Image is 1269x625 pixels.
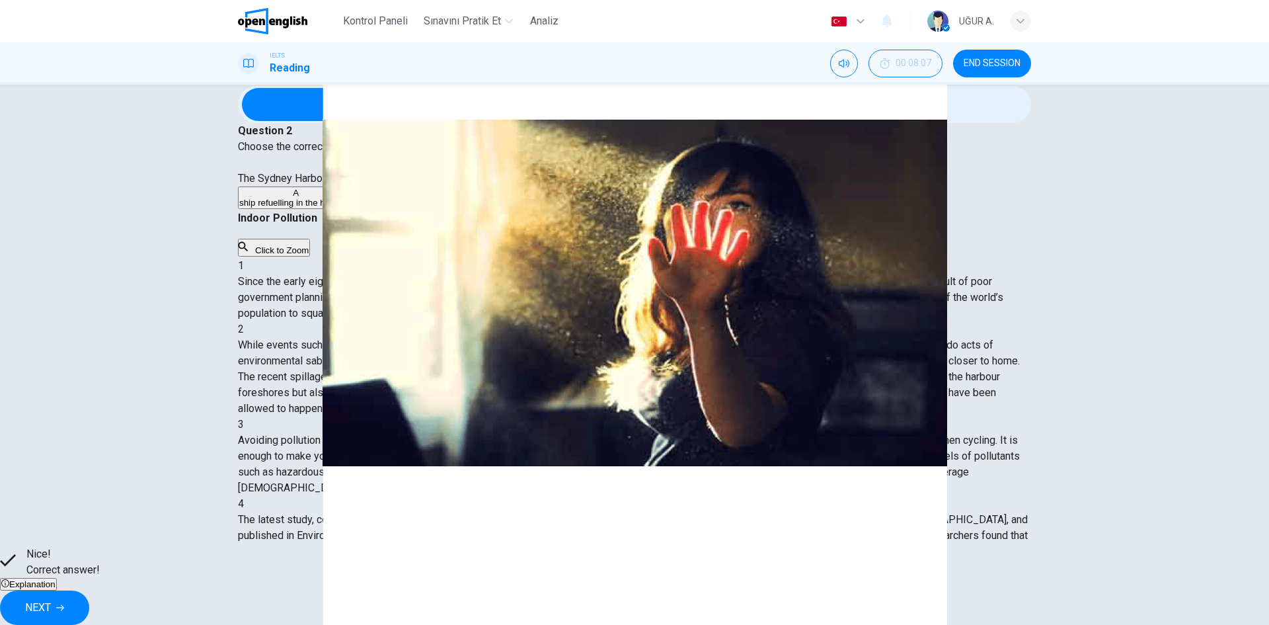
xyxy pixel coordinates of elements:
span: 00:08:07 [896,58,931,69]
img: OpenEnglish logo [238,8,307,34]
button: END SESSION [953,50,1031,77]
button: Sınavını Pratik Et [418,9,518,33]
img: Profile picture [927,11,948,32]
span: Sınavını Pratik Et [424,13,501,29]
img: tr [831,17,847,26]
button: 00:08:07 [868,50,942,77]
a: OpenEnglish logo [238,8,338,34]
div: Mute [830,50,858,77]
button: Analiz [523,9,566,33]
span: Kontrol Paneli [343,13,408,29]
h1: Reading [270,60,310,76]
span: IELTS [270,51,285,60]
span: Analiz [530,13,558,29]
div: UĞUR A. [959,13,994,29]
span: END SESSION [964,58,1020,69]
div: Hide [868,50,942,77]
button: Kontrol Paneli [338,9,413,33]
span: NEXT [25,599,51,617]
